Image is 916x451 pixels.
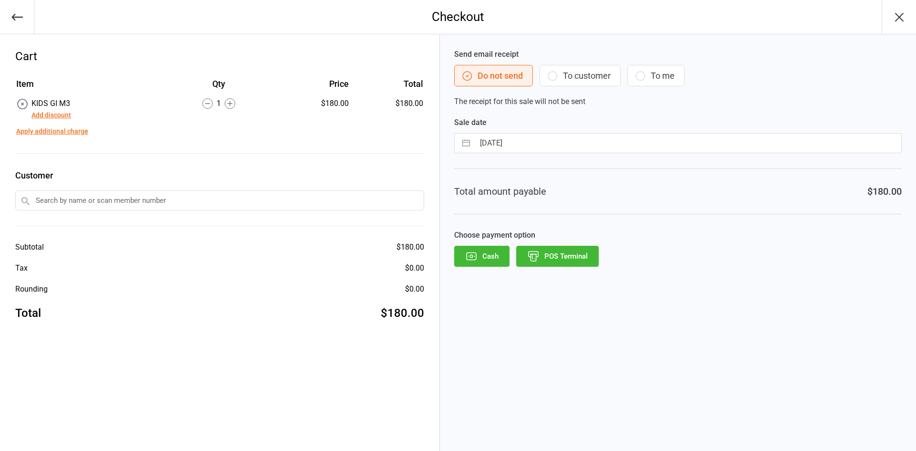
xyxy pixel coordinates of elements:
label: Sale date [454,117,902,128]
div: Subtotal [15,241,44,253]
button: Apply additional charge [16,126,88,136]
label: Send email receipt [454,49,902,60]
div: Cart [15,48,424,65]
div: The receipt for this sale will not be sent [454,49,902,107]
div: $0.00 [405,283,424,295]
div: $180.00 [381,304,424,322]
input: Search by name or scan member number [15,190,424,210]
div: $180.00 [274,98,349,109]
div: Rounding [15,283,48,295]
div: 1 [164,98,273,109]
span: KIDS GI M3 [31,99,70,108]
button: To me [627,65,685,86]
div: Price [274,77,349,90]
div: $180.00 [396,241,424,253]
button: Cash [454,246,510,267]
div: Tax [15,262,28,274]
label: Choose payment option [454,230,902,241]
div: Total [15,304,41,322]
th: Qty [164,77,273,97]
button: POS Terminal [516,246,599,267]
button: To customer [540,65,621,86]
div: $0.00 [405,262,424,274]
button: Add discount [31,110,71,120]
th: Total [353,77,423,97]
td: $180.00 [353,98,423,121]
div: Total amount payable [454,184,546,199]
label: Customer [15,169,424,182]
button: Do not send [454,65,533,86]
div: $180.00 [867,184,902,199]
th: Item [16,77,163,97]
